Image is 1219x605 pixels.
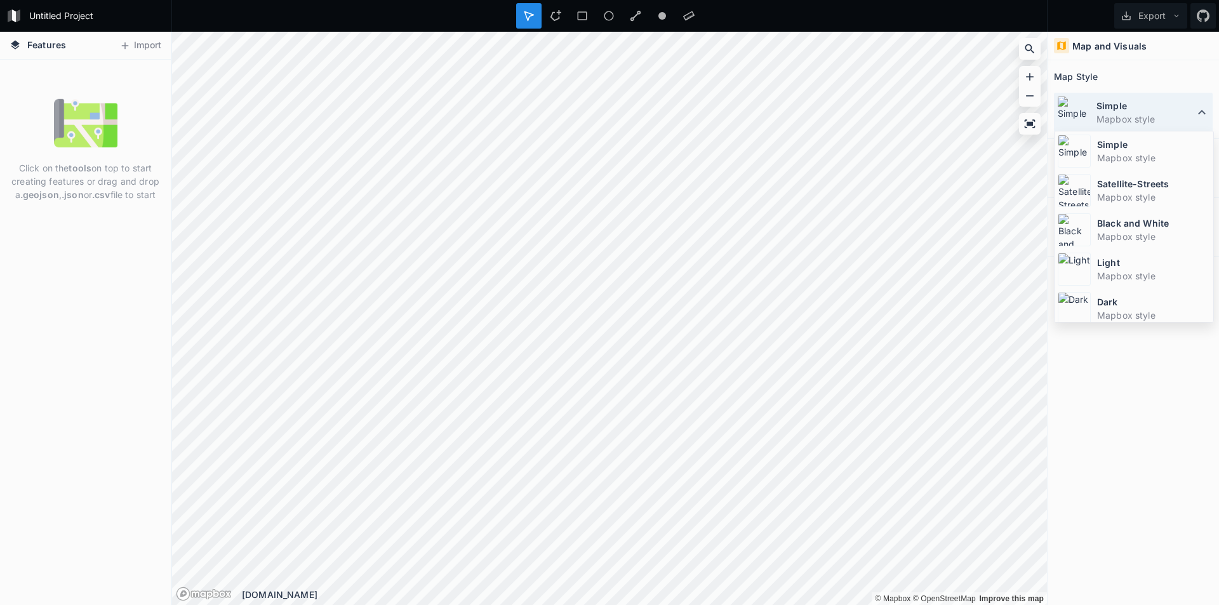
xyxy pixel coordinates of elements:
[1097,269,1210,283] dd: Mapbox style
[69,163,91,173] strong: tools
[1058,292,1091,325] img: Dark
[92,189,110,200] strong: .csv
[176,587,232,601] a: Mapbox logo
[1097,138,1210,151] dt: Simple
[113,36,168,56] button: Import
[27,38,66,51] span: Features
[1072,39,1147,53] h4: Map and Visuals
[1097,177,1210,190] dt: Satellite-Streets
[1058,174,1091,207] img: Satellite-Streets
[242,588,1047,601] div: [DOMAIN_NAME]
[1096,112,1194,126] dd: Mapbox style
[1097,216,1210,230] dt: Black and White
[1057,96,1090,129] img: Simple
[54,91,117,155] img: empty
[1114,3,1187,29] button: Export
[979,594,1044,603] a: Map feedback
[875,594,910,603] a: Mapbox
[1097,190,1210,204] dd: Mapbox style
[62,189,84,200] strong: .json
[1058,213,1091,246] img: Black and White
[10,161,161,201] p: Click on the on top to start creating features or drag and drop a , or file to start
[1097,309,1210,322] dd: Mapbox style
[20,189,59,200] strong: .geojson
[1058,253,1091,286] img: Light
[1054,67,1098,86] h2: Map Style
[1097,295,1210,309] dt: Dark
[913,594,976,603] a: OpenStreetMap
[1097,151,1210,164] dd: Mapbox style
[1096,99,1194,112] dt: Simple
[1097,256,1210,269] dt: Light
[1097,230,1210,243] dd: Mapbox style
[1058,135,1091,168] img: Simple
